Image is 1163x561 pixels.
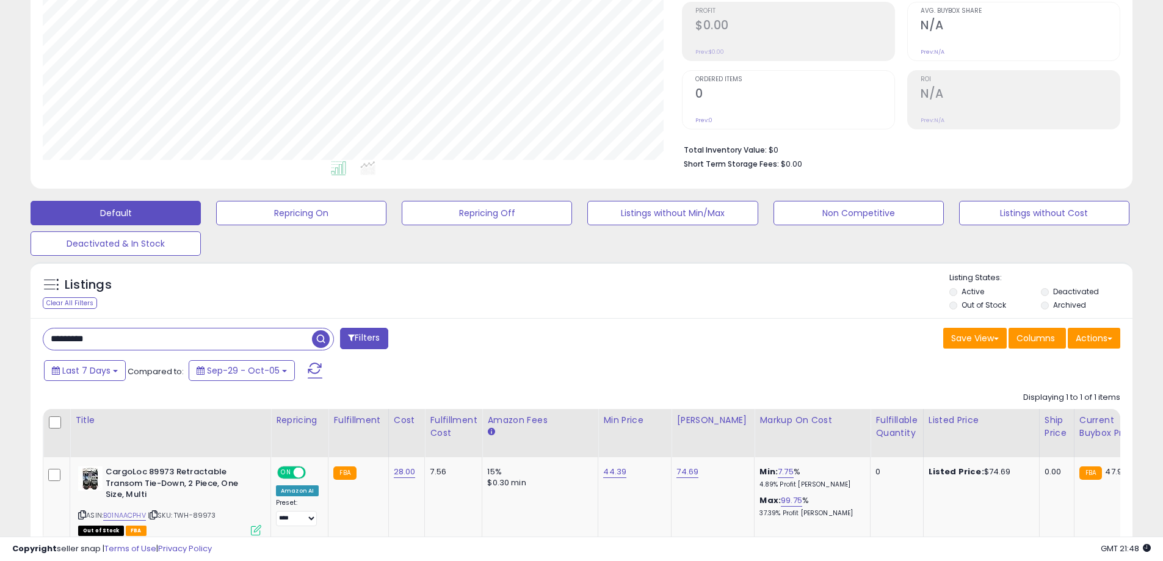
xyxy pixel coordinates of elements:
a: 99.75 [781,494,802,507]
small: Amazon Fees. [487,427,495,438]
img: 51zzRGWicaS._SL40_.jpg [78,466,103,491]
div: seller snap | | [12,543,212,555]
p: 37.39% Profit [PERSON_NAME] [759,509,861,518]
button: Save View [943,328,1007,349]
div: Fulfillable Quantity [875,414,918,440]
b: Min: [759,466,778,477]
div: Markup on Cost [759,414,865,427]
span: OFF [304,468,324,478]
div: Fulfillment [333,414,383,427]
p: 4.89% Profit [PERSON_NAME] [759,480,861,489]
button: Actions [1068,328,1120,349]
button: Filters [340,328,388,349]
div: 7.56 [430,466,473,477]
b: Total Inventory Value: [684,145,767,155]
div: ASIN: [78,466,261,534]
a: 44.39 [603,466,626,478]
h5: Listings [65,277,112,294]
h2: N/A [921,87,1120,103]
button: Last 7 Days [44,360,126,381]
div: Clear All Filters [43,297,97,309]
small: FBA [1079,466,1102,480]
div: Preset: [276,499,319,526]
a: Terms of Use [104,543,156,554]
span: 47.94 [1105,466,1128,477]
span: Last 7 Days [62,364,111,377]
a: 74.69 [676,466,698,478]
span: Ordered Items [695,76,894,83]
div: 0 [875,466,913,477]
button: Repricing Off [402,201,572,225]
div: % [759,495,861,518]
span: | SKU: TWH-89973 [148,510,216,520]
button: Repricing On [216,201,386,225]
b: Max: [759,494,781,506]
h2: N/A [921,18,1120,35]
a: B01NAACPHV [103,510,146,521]
div: [PERSON_NAME] [676,414,749,427]
label: Deactivated [1053,286,1099,297]
button: Sep-29 - Oct-05 [189,360,295,381]
div: Ship Price [1045,414,1069,440]
li: $0 [684,142,1111,156]
span: $0.00 [781,158,802,170]
b: CargoLoc 89973 Retractable Transom Tie-Down, 2 Piece, One Size, Multi [106,466,254,504]
a: 28.00 [394,466,416,478]
small: Prev: 0 [695,117,712,124]
div: Cost [394,414,420,427]
span: Columns [1016,332,1055,344]
span: ROI [921,76,1120,83]
a: Privacy Policy [158,543,212,554]
span: Avg. Buybox Share [921,8,1120,15]
button: Listings without Min/Max [587,201,758,225]
h2: $0.00 [695,18,894,35]
small: Prev: N/A [921,117,944,124]
th: The percentage added to the cost of goods (COGS) that forms the calculator for Min & Max prices. [755,409,871,457]
span: Sep-29 - Oct-05 [207,364,280,377]
b: Listed Price: [929,466,984,477]
button: Columns [1009,328,1066,349]
div: $74.69 [929,466,1030,477]
p: Listing States: [949,272,1132,284]
button: Deactivated & In Stock [31,231,201,256]
span: All listings that are currently out of stock and unavailable for purchase on Amazon [78,526,124,536]
small: Prev: $0.00 [695,48,724,56]
div: Min Price [603,414,666,427]
button: Non Competitive [774,201,944,225]
span: Compared to: [128,366,184,377]
div: 15% [487,466,589,477]
div: 0.00 [1045,466,1065,477]
label: Out of Stock [962,300,1006,310]
small: FBA [333,466,356,480]
div: Repricing [276,414,323,427]
div: Current Buybox Price [1079,414,1142,440]
span: ON [278,468,294,478]
button: Default [31,201,201,225]
b: Short Term Storage Fees: [684,159,779,169]
span: 2025-10-13 21:48 GMT [1101,543,1151,554]
small: Prev: N/A [921,48,944,56]
div: Displaying 1 to 1 of 1 items [1023,392,1120,404]
div: % [759,466,861,489]
div: Amazon AI [276,485,319,496]
label: Archived [1053,300,1086,310]
button: Listings without Cost [959,201,1129,225]
h2: 0 [695,87,894,103]
strong: Copyright [12,543,57,554]
div: Title [75,414,266,427]
div: $0.30 min [487,477,589,488]
div: Amazon Fees [487,414,593,427]
a: 7.75 [778,466,794,478]
label: Active [962,286,984,297]
div: Listed Price [929,414,1034,427]
span: Profit [695,8,894,15]
span: FBA [126,526,147,536]
div: Fulfillment Cost [430,414,477,440]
